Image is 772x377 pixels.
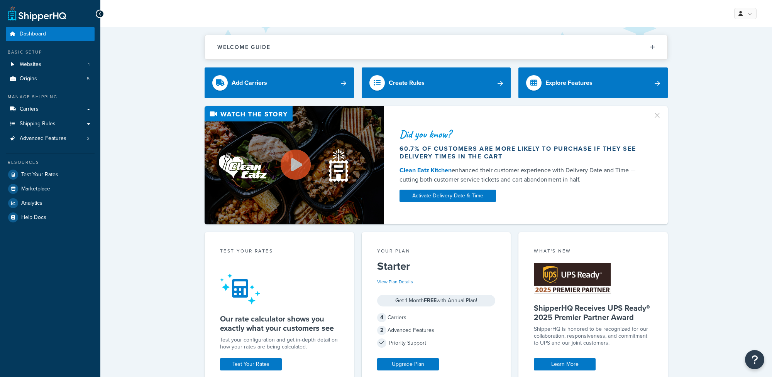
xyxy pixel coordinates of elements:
[377,312,496,323] div: Carriers
[6,57,95,72] a: Websites1
[377,358,439,370] a: Upgrade Plan
[6,49,95,56] div: Basic Setup
[377,295,496,306] div: Get 1 Month with Annual Plan!
[20,31,46,37] span: Dashboard
[400,145,643,160] div: 60.7% of customers are more likely to purchase if they see delivery times in the cart
[20,135,66,142] span: Advanced Features
[232,77,267,88] div: Add Carriers
[389,77,425,88] div: Create Rules
[377,338,496,348] div: Priority Support
[6,94,95,100] div: Manage Shipping
[424,296,437,305] strong: FREE
[21,172,58,178] span: Test Your Rates
[6,210,95,224] a: Help Docs
[220,358,282,370] a: Test Your Rates
[377,260,496,273] h5: Starter
[20,61,41,68] span: Websites
[220,314,339,333] h5: Our rate calculator shows you exactly what your customers see
[6,27,95,41] a: Dashboard
[21,214,46,221] span: Help Docs
[6,57,95,72] li: Websites
[400,129,643,140] div: Did you know?
[377,247,496,256] div: Your Plan
[518,67,668,98] a: Explore Features
[377,326,386,335] span: 2
[6,72,95,86] a: Origins5
[6,102,95,116] a: Carriers
[87,135,90,142] span: 2
[217,44,271,50] h2: Welcome Guide
[220,247,339,256] div: Test your rates
[21,186,50,192] span: Marketplace
[6,131,95,146] a: Advanced Features2
[205,106,384,224] img: Video thumbnail
[20,106,39,113] span: Carriers
[6,131,95,146] li: Advanced Features
[6,159,95,166] div: Resources
[745,350,764,369] button: Open Resource Center
[20,121,56,127] span: Shipping Rules
[377,278,413,285] a: View Plan Details
[377,325,496,336] div: Advanced Features
[20,76,37,82] span: Origins
[534,303,652,322] h5: ShipperHQ Receives UPS Ready® 2025 Premier Partner Award
[545,77,593,88] div: Explore Features
[88,61,90,68] span: 1
[6,117,95,131] a: Shipping Rules
[377,313,386,322] span: 4
[6,196,95,210] a: Analytics
[400,190,496,202] a: Activate Delivery Date & Time
[6,72,95,86] li: Origins
[205,67,354,98] a: Add Carriers
[220,337,339,350] div: Test your configuration and get in-depth detail on how your rates are being calculated.
[6,168,95,182] a: Test Your Rates
[87,76,90,82] span: 5
[534,247,652,256] div: What's New
[6,182,95,196] a: Marketplace
[21,200,42,207] span: Analytics
[400,166,643,184] div: enhanced their customer experience with Delivery Date and Time — cutting both customer service ti...
[362,67,511,98] a: Create Rules
[205,35,667,59] button: Welcome Guide
[400,166,452,175] a: Clean Eatz Kitchen
[534,326,652,347] p: ShipperHQ is honored to be recognized for our collaboration, responsiveness, and commitment to UP...
[534,358,596,370] a: Learn More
